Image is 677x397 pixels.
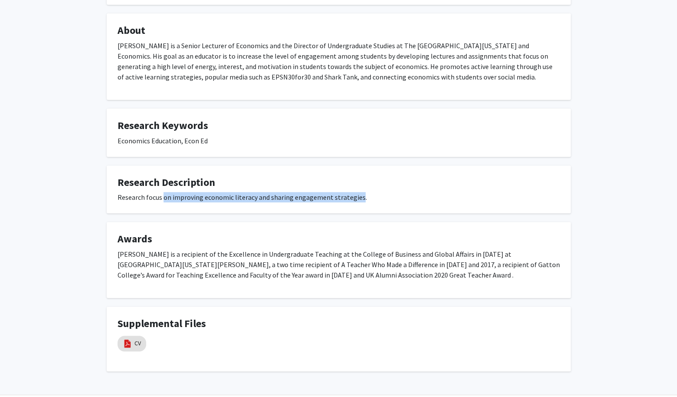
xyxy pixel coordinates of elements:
h4: Supplemental Files [118,318,560,330]
p: [PERSON_NAME] is a Senior Lecturer of Economics and the Director of Undergraduate Studies at The ... [118,40,560,82]
div: Research focus on improving economic literacy and sharing engagement strategies. [118,192,560,202]
h4: About [118,24,560,37]
iframe: Chat [7,358,37,390]
div: Economics Education, Econ Ed [118,136,560,146]
h4: Awards [118,233,560,245]
img: pdf_icon.png [123,339,132,348]
p: [PERSON_NAME] is a recipient of the Excellence in Undergraduate Teaching at the College of Busine... [118,249,560,280]
h4: Research Keywords [118,119,560,132]
h4: Research Description [118,176,560,189]
a: CV [134,339,141,348]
